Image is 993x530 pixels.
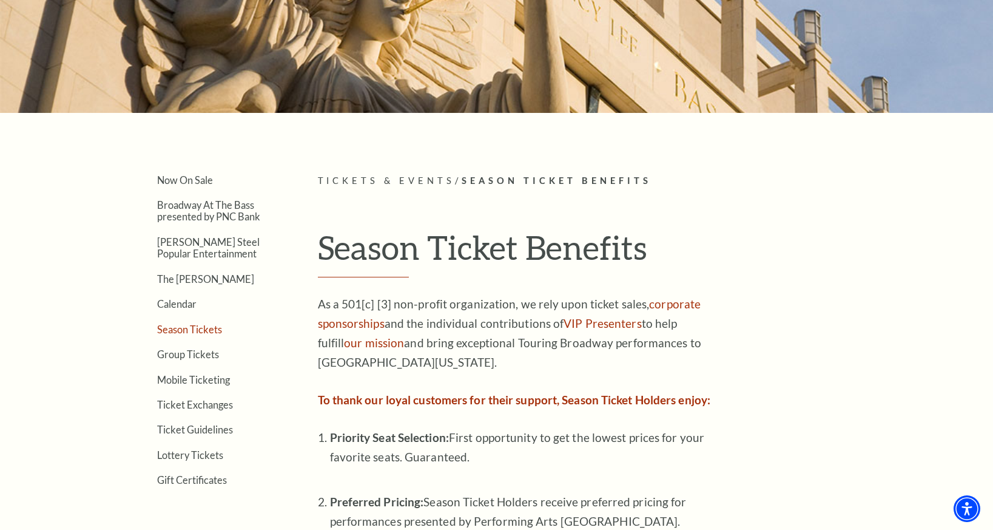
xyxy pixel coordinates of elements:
a: [PERSON_NAME] Steel Popular Entertainment [157,236,260,259]
a: Group Tickets [157,348,219,360]
strong: Priority Seat Selection: [330,430,449,444]
a: our mission [344,336,404,350]
a: Ticket Exchanges [157,399,233,410]
a: The [PERSON_NAME] [157,273,254,285]
p: As a 501[c] [3] non-profit organization, we rely upon ticket sales, and the individual contributi... [318,294,712,372]
span: Season Ticket Benefits [462,175,651,186]
span: Tickets & Events [318,175,456,186]
a: Now On Sale [157,174,213,186]
p: First opportunity to get the lowest prices for your favorite seats. Guaranteed. [330,428,712,486]
strong: Preferred Pricing: [330,495,424,509]
a: Lottery Tickets [157,449,223,461]
strong: To thank our loyal customers for their support, Season Ticket Holders enjoy: [318,393,711,407]
a: Season Tickets [157,324,222,335]
p: / [318,174,873,189]
div: Accessibility Menu [954,495,980,522]
a: Broadway At The Bass presented by PNC Bank [157,199,260,222]
h1: Season Ticket Benefits [318,228,873,277]
a: VIP Presenters [564,316,641,330]
a: Mobile Ticketing [157,374,230,386]
a: Ticket Guidelines [157,424,233,435]
a: Gift Certificates [157,474,227,486]
a: Calendar [157,298,197,310]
